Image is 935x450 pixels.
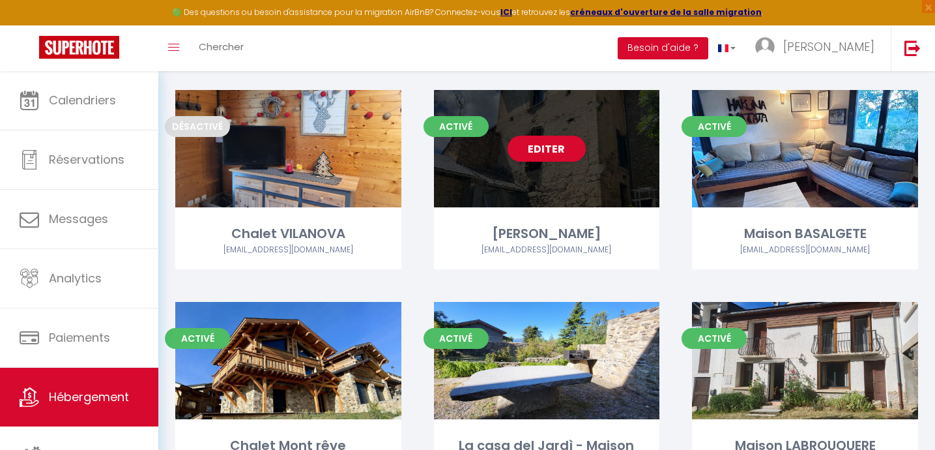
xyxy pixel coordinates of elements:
div: [PERSON_NAME] [434,224,660,244]
span: Paiements [49,329,110,346]
span: Analytics [49,270,102,286]
span: Messages [49,211,108,227]
span: Activé [165,328,230,349]
span: Activé [682,328,747,349]
span: Chercher [199,40,244,53]
span: Réservations [49,151,124,168]
div: Airbnb [692,244,918,256]
div: Airbnb [175,244,401,256]
img: logout [904,40,921,56]
span: [PERSON_NAME] [783,38,874,55]
span: Activé [424,328,489,349]
a: ... [PERSON_NAME] [745,25,891,71]
a: Chercher [189,25,253,71]
div: Airbnb [434,244,660,256]
span: Activé [424,116,489,137]
img: Super Booking [39,36,119,59]
div: Chalet VILANOVA [175,224,401,244]
div: Maison BASALGETE [692,224,918,244]
button: Ouvrir le widget de chat LiveChat [10,5,50,44]
a: créneaux d'ouverture de la salle migration [570,7,762,18]
span: Désactivé [165,116,230,137]
a: Editer [508,136,586,162]
span: Calendriers [49,92,116,108]
span: Activé [682,116,747,137]
button: Besoin d'aide ? [618,37,708,59]
a: ICI [500,7,512,18]
img: ... [755,37,775,57]
span: Hébergement [49,389,129,405]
